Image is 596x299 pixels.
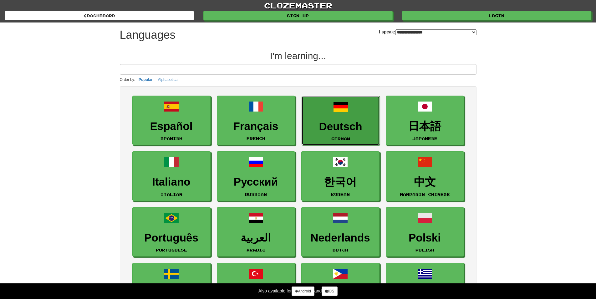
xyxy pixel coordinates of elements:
[217,207,295,257] a: العربيةArabic
[386,151,464,201] a: 中文Mandarin Chinese
[156,248,187,252] small: Portuguese
[132,96,211,145] a: EspañolSpanish
[389,120,461,132] h3: 日本語
[386,207,464,257] a: PolskiPolish
[160,192,182,197] small: Italian
[220,176,292,188] h3: Русский
[333,248,348,252] small: Dutch
[217,96,295,145] a: FrançaisFrench
[220,232,292,244] h3: العربية
[120,77,135,82] small: Order by:
[322,287,338,296] a: iOS
[302,96,380,146] a: DeutschGerman
[5,11,194,20] a: dashboard
[247,136,265,141] small: French
[379,29,476,35] label: I speak:
[160,136,182,141] small: Spanish
[412,136,437,141] small: Japanese
[132,207,211,257] a: PortuguêsPortuguese
[292,287,314,296] a: Android
[400,192,450,197] small: Mandarin Chinese
[395,29,476,35] select: I speak:
[245,192,267,197] small: Russian
[301,151,380,201] a: 한국어Korean
[415,248,434,252] small: Polish
[305,176,376,188] h3: 한국어
[389,232,461,244] h3: Polski
[120,29,176,41] h1: Languages
[220,120,292,132] h3: Français
[301,207,380,257] a: NederlandsDutch
[305,121,376,133] h3: Deutsch
[247,248,265,252] small: Arabic
[331,137,350,141] small: German
[136,176,207,188] h3: Italiano
[305,232,376,244] h3: Nederlands
[136,120,207,132] h3: Español
[132,151,211,201] a: ItalianoItalian
[137,76,155,83] button: Popular
[136,232,207,244] h3: Português
[331,192,350,197] small: Korean
[156,76,180,83] button: Alphabetical
[402,11,591,20] a: Login
[389,176,461,188] h3: 中文
[386,96,464,145] a: 日本語Japanese
[120,51,476,61] h2: I'm learning...
[203,11,393,20] a: Sign up
[217,151,295,201] a: РусскийRussian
